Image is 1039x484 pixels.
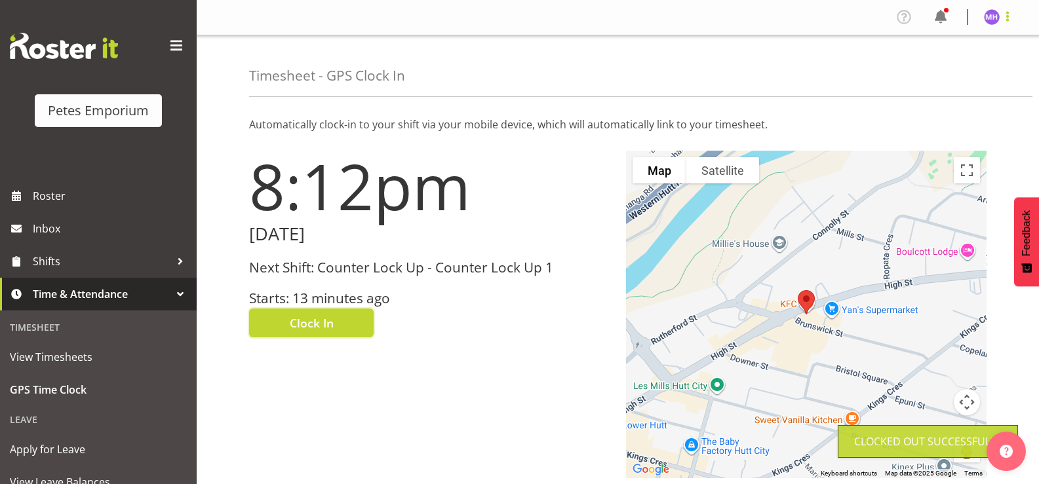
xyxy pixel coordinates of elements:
[885,470,956,477] span: Map data ©2025 Google
[629,461,673,478] a: Open this area in Google Maps (opens a new window)
[686,157,759,183] button: Show satellite imagery
[249,117,987,132] p: Automatically clock-in to your shift via your mobile device, which will automatically link to you...
[33,186,190,206] span: Roster
[3,341,193,373] a: View Timesheets
[10,347,187,367] span: View Timesheets
[3,314,193,341] div: Timesheet
[249,68,405,83] h4: Timesheet - GPS Clock In
[1021,210,1032,256] span: Feedback
[249,151,610,221] h1: 8:12pm
[33,219,190,238] span: Inbox
[249,224,610,244] h2: [DATE]
[249,260,610,275] h3: Next Shift: Counter Lock Up - Counter Lock Up 1
[10,33,118,59] img: Rosterit website logo
[33,251,170,271] span: Shifts
[954,389,980,415] button: Map camera controls
[3,373,193,406] a: GPS Time Clock
[821,469,877,478] button: Keyboard shortcuts
[633,157,686,183] button: Show street map
[854,434,1002,449] div: Clocked out Successfully
[1000,445,1013,458] img: help-xxl-2.png
[48,101,149,121] div: Petes Emporium
[10,439,187,459] span: Apply for Leave
[10,380,187,400] span: GPS Time Clock
[290,314,334,331] span: Clock In
[964,470,983,477] a: Terms (opens in new tab)
[3,406,193,433] div: Leave
[629,461,673,478] img: Google
[33,284,170,304] span: Time & Attendance
[954,157,980,183] button: Toggle fullscreen view
[984,9,1000,25] img: mackenzie-halford4471.jpg
[1014,197,1039,286] button: Feedback - Show survey
[249,291,610,306] h3: Starts: 13 minutes ago
[249,308,374,337] button: Clock In
[3,433,193,466] a: Apply for Leave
